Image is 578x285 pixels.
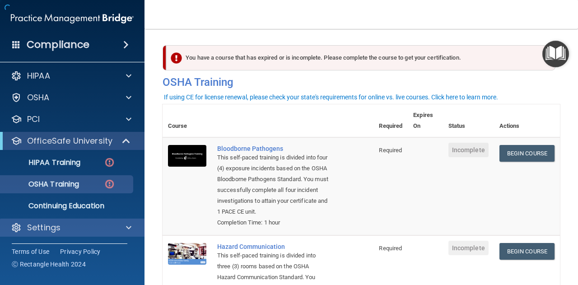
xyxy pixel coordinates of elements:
[379,147,402,154] span: Required
[542,41,569,67] button: Open Resource Center
[217,243,328,250] a: Hazard Communication
[164,94,498,100] div: If using CE for license renewal, please check your state's requirements for online vs. live cours...
[217,152,328,217] div: This self-paced training is divided into four (4) exposure incidents based on the OSHA Bloodborne...
[27,114,40,125] p: PCI
[171,52,182,64] img: exclamation-circle-solid-danger.72ef9ffc.png
[6,201,129,210] p: Continuing Education
[6,180,79,189] p: OSHA Training
[27,92,50,103] p: OSHA
[163,76,560,89] h4: OSHA Training
[217,145,328,152] a: Bloodborne Pathogens
[104,178,115,190] img: danger-circle.6113f641.png
[499,243,555,260] a: Begin Course
[27,70,50,81] p: HIPAA
[11,70,131,81] a: HIPAA
[373,104,408,137] th: Required
[6,158,80,167] p: HIPAA Training
[27,135,112,146] p: OfficeSafe University
[12,260,86,269] span: Ⓒ Rectangle Health 2024
[163,104,212,137] th: Course
[11,9,134,28] img: PMB logo
[60,247,101,256] a: Privacy Policy
[11,92,131,103] a: OSHA
[217,217,328,228] div: Completion Time: 1 hour
[104,157,115,168] img: danger-circle.6113f641.png
[11,135,131,146] a: OfficeSafe University
[27,38,89,51] h4: Compliance
[448,241,489,255] span: Incomplete
[166,45,555,70] div: You have a course that has expired or is incomplete. Please complete the course to get your certi...
[494,104,560,137] th: Actions
[408,104,443,137] th: Expires On
[11,114,131,125] a: PCI
[12,247,49,256] a: Terms of Use
[443,104,494,137] th: Status
[163,93,499,102] button: If using CE for license renewal, please check your state's requirements for online vs. live cours...
[27,222,61,233] p: Settings
[379,245,402,252] span: Required
[11,222,131,233] a: Settings
[499,145,555,162] a: Begin Course
[448,143,489,157] span: Incomplete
